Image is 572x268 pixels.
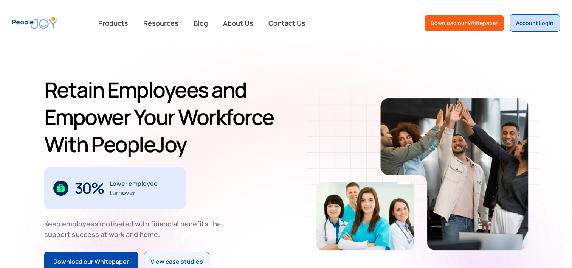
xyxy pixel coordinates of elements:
div: 3 / 3 [44,167,186,209]
a: home [12,12,57,34]
div: Keep employees motivated with financial benefits that support success at work and home. [44,218,230,240]
a: Download our Whitepaper [425,15,504,31]
div: Download our Whitepaper [431,19,498,27]
a: Contact Us [264,15,310,31]
img: Retain-Employees-PeopleJoy [380,98,528,250]
a: About Us [219,15,258,31]
div: View case studies [150,257,203,267]
div: Account Login [516,19,553,27]
a: Resources [139,15,183,31]
div: 30% [74,182,104,194]
a: Account Login [510,14,560,32]
div: Lower employee turnover [110,179,177,197]
div: Products [94,16,133,31]
a: Blog [189,15,212,31]
img: Retain-Employees-PeopleJoy [316,182,414,250]
h1: Retain Employees and Empower Your Workforce With PeopleJoy [44,76,283,158]
div: Download our Whitepaper [53,257,129,267]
